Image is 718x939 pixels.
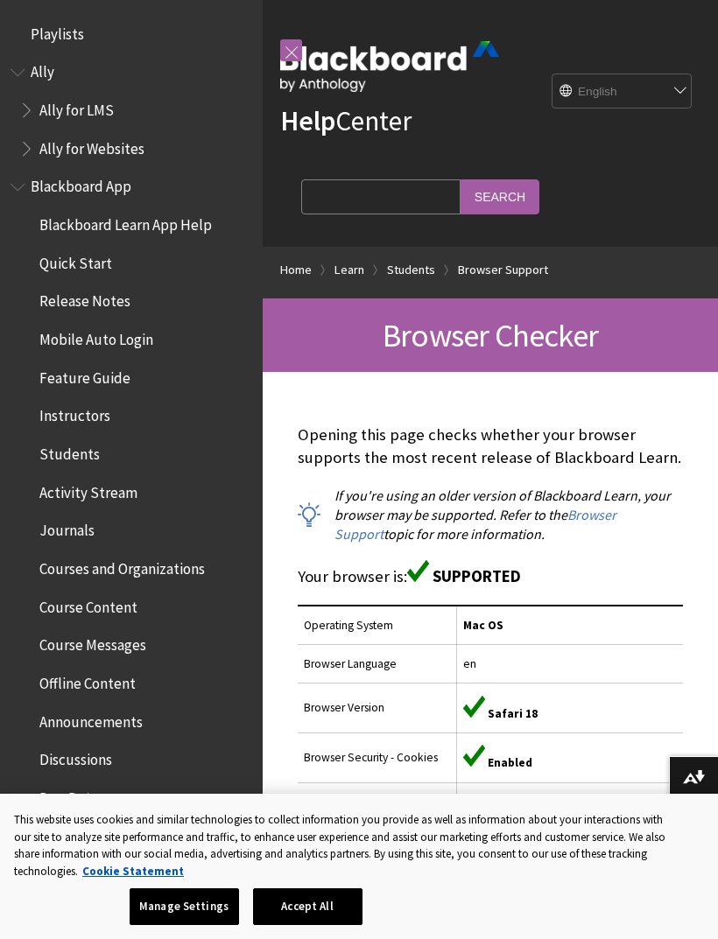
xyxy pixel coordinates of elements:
[280,41,499,92] img: Blackboard by Anthology
[39,95,114,119] span: Ally for LMS
[31,172,131,196] span: Blackboard App
[31,19,84,43] span: Playlists
[280,259,312,281] a: Home
[39,592,137,616] span: Course Content
[11,19,252,49] nav: Book outline for Playlists
[280,103,412,138] a: HelpCenter
[407,560,429,582] img: Green supported icon
[433,566,521,586] span: SUPPORTED
[39,134,144,158] span: Ally for Websites
[553,74,693,109] select: Site Language Selector
[39,363,130,387] span: Feature Guide
[31,58,54,81] span: Ally
[298,683,456,732] td: Browser Version
[82,864,184,879] a: More information about your privacy, opens in a new tab
[298,732,456,782] td: Browser Security - Cookies
[461,179,539,214] input: Search
[39,783,105,807] span: Due Dates
[39,745,112,768] span: Discussions
[39,669,136,692] span: Offline Content
[298,486,683,544] p: If you're using an older version of Blackboard Learn, your browser may be supported. Refer to the...
[298,645,456,683] td: Browser Language
[39,210,212,234] span: Blackboard Learn App Help
[14,811,668,879] div: This website uses cookies and similar technologies to collect information you provide as well as ...
[39,249,112,272] span: Quick Start
[298,606,456,644] td: Operating System
[39,631,146,655] span: Course Messages
[39,707,143,731] span: Announcements
[458,259,548,281] a: Browser Support
[39,478,137,501] span: Activity Stream
[463,696,485,718] img: Green supported icon
[130,888,239,925] button: Manage Settings
[298,560,683,588] p: Your browser is:
[463,618,503,633] span: Mac OS
[39,287,130,311] span: Release Notes
[298,782,456,846] td: Browser Security - Pop-up blocker
[39,325,153,348] span: Mobile Auto Login
[334,259,364,281] a: Learn
[387,259,435,281] a: Students
[463,656,476,671] span: en
[39,402,110,425] span: Instructors
[334,506,616,543] a: Browser Support
[253,888,363,925] button: Accept All
[488,706,538,721] span: Safari 18
[488,755,532,770] span: Enabled
[39,554,205,578] span: Courses and Organizations
[298,424,683,469] p: Opening this page checks whether your browser supports the most recent release of Blackboard Learn.
[463,745,485,767] img: Green supported icon
[11,58,252,164] nav: Book outline for Anthology Ally Help
[280,103,335,138] strong: Help
[39,439,100,463] span: Students
[383,315,598,355] span: Browser Checker
[39,516,95,540] span: Journals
